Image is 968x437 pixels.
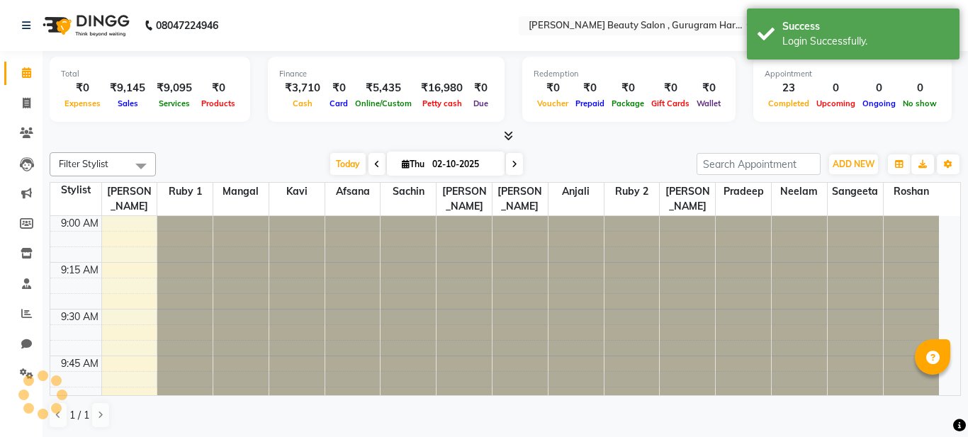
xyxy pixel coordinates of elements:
[213,183,269,200] span: Mangal
[415,80,468,96] div: ₹16,980
[648,80,693,96] div: ₹0
[289,98,316,108] span: Cash
[660,183,715,215] span: [PERSON_NAME]
[608,98,648,108] span: Package
[198,80,239,96] div: ₹0
[58,356,101,371] div: 9:45 AM
[351,80,415,96] div: ₹5,435
[61,98,104,108] span: Expenses
[648,98,693,108] span: Gift Cards
[493,183,548,215] span: [PERSON_NAME]
[351,98,415,108] span: Online/Custom
[437,183,492,215] span: [PERSON_NAME]
[36,6,133,45] img: logo
[381,183,436,200] span: Sachin
[572,80,608,96] div: ₹0
[69,408,89,423] span: 1 / 1
[326,80,351,96] div: ₹0
[157,183,213,200] span: Ruby 1
[61,68,239,80] div: Total
[61,80,104,96] div: ₹0
[279,80,326,96] div: ₹3,710
[884,183,939,200] span: Roshan
[859,80,899,96] div: 0
[813,98,859,108] span: Upcoming
[765,80,813,96] div: 23
[470,98,492,108] span: Due
[697,153,821,175] input: Search Appointment
[813,80,859,96] div: 0
[534,98,572,108] span: Voucher
[59,158,108,169] span: Filter Stylist
[419,98,466,108] span: Petty cash
[534,68,724,80] div: Redemption
[772,183,827,200] span: Neelam
[859,98,899,108] span: Ongoing
[468,80,493,96] div: ₹0
[50,183,101,198] div: Stylist
[326,98,351,108] span: Card
[899,98,940,108] span: No show
[398,159,428,169] span: Thu
[899,80,940,96] div: 0
[693,98,724,108] span: Wallet
[58,216,101,231] div: 9:00 AM
[572,98,608,108] span: Prepaid
[782,34,949,49] div: Login Successfully.
[782,19,949,34] div: Success
[279,68,493,80] div: Finance
[428,154,499,175] input: 2025-10-02
[58,310,101,324] div: 9:30 AM
[104,80,151,96] div: ₹9,145
[716,183,771,200] span: Pradeep
[829,154,878,174] button: ADD NEW
[156,6,218,45] b: 08047224946
[269,183,325,200] span: Kavi
[548,183,604,200] span: Anjali
[604,183,660,200] span: Ruby 2
[693,80,724,96] div: ₹0
[765,68,940,80] div: Appointment
[58,263,101,278] div: 9:15 AM
[608,80,648,96] div: ₹0
[765,98,813,108] span: Completed
[828,183,883,200] span: Sangeeta
[330,153,366,175] span: Today
[833,159,874,169] span: ADD NEW
[534,80,572,96] div: ₹0
[151,80,198,96] div: ₹9,095
[114,98,142,108] span: Sales
[198,98,239,108] span: Products
[102,183,157,215] span: [PERSON_NAME]
[155,98,193,108] span: Services
[325,183,381,200] span: Afsana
